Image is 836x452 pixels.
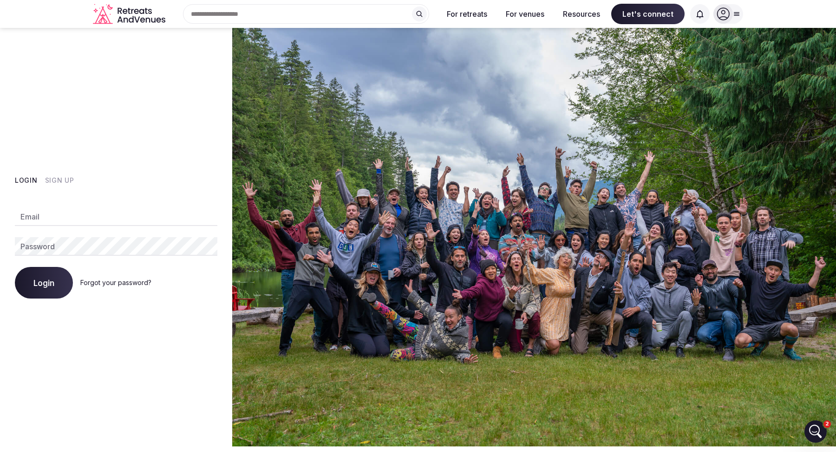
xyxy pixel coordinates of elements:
[93,4,167,25] svg: Retreats and Venues company logo
[804,420,827,443] iframe: Intercom live chat
[232,28,836,446] img: My Account Background
[15,176,38,185] button: Login
[611,4,685,24] span: Let's connect
[439,4,495,24] button: For retreats
[823,420,831,428] span: 2
[15,267,73,299] button: Login
[498,4,552,24] button: For venues
[80,279,151,286] a: Forgot your password?
[555,4,607,24] button: Resources
[33,278,54,287] span: Login
[93,4,167,25] a: Visit the homepage
[45,176,74,185] button: Sign Up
